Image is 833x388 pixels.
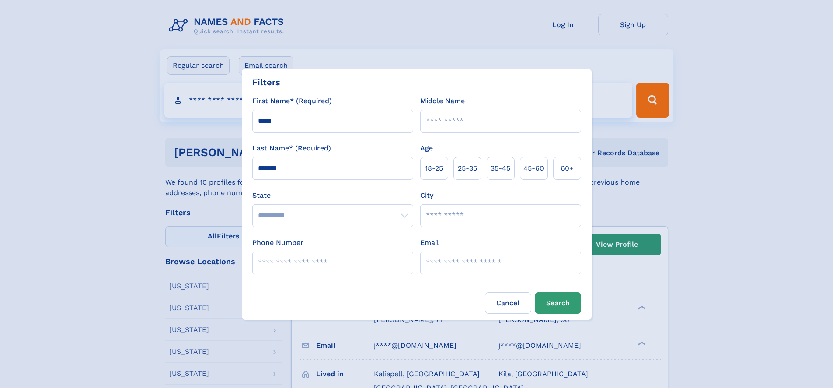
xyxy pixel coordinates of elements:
[491,163,510,174] span: 35‑45
[252,76,280,89] div: Filters
[252,96,332,106] label: First Name* (Required)
[535,292,581,314] button: Search
[420,238,439,248] label: Email
[561,163,574,174] span: 60+
[252,190,413,201] label: State
[458,163,477,174] span: 25‑35
[252,143,331,154] label: Last Name* (Required)
[485,292,531,314] label: Cancel
[252,238,303,248] label: Phone Number
[420,96,465,106] label: Middle Name
[420,190,433,201] label: City
[425,163,443,174] span: 18‑25
[523,163,544,174] span: 45‑60
[420,143,433,154] label: Age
